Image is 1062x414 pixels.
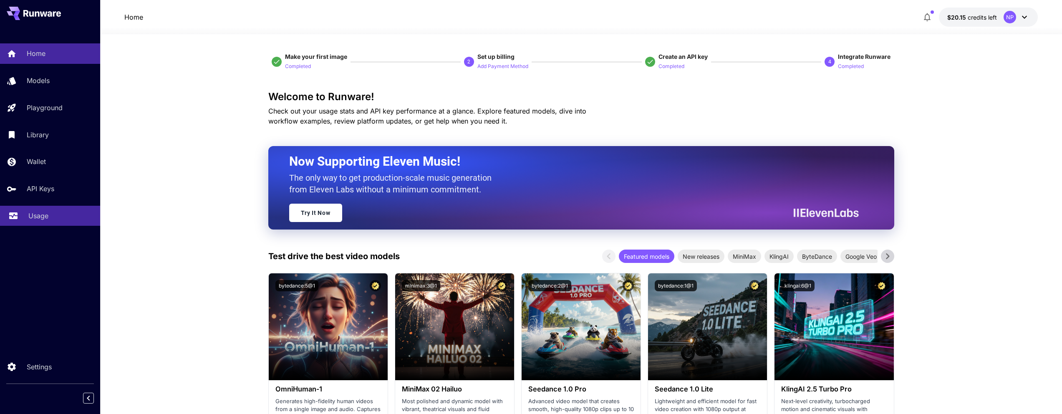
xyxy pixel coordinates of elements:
p: The only way to get production-scale music generation from Eleven Labs without a minimum commitment. [289,172,498,195]
span: KlingAI [764,252,794,261]
img: alt [269,273,388,380]
span: Featured models [619,252,674,261]
div: ByteDance [797,250,837,263]
button: Certified Model – Vetted for best performance and includes a commercial license. [370,280,381,291]
span: Google Veo [840,252,882,261]
span: Set up billing [477,53,515,60]
p: Models [27,76,50,86]
p: Settings [27,362,52,372]
button: minimax:3@1 [402,280,440,291]
p: Completed [838,63,864,71]
span: Make your first image [285,53,347,60]
button: Collapse sidebar [83,393,94,404]
button: bytedance:2@1 [528,280,571,291]
p: Library [27,130,49,140]
button: Certified Model – Vetted for best performance and includes a commercial license. [749,280,760,291]
div: Google Veo [840,250,882,263]
button: Completed [285,61,311,71]
p: Usage [28,211,48,221]
img: alt [395,273,514,380]
a: Try It Now [289,204,342,222]
span: credits left [968,14,997,21]
div: NP [1004,11,1016,23]
span: MiniMax [728,252,761,261]
h3: Seedance 1.0 Pro [528,385,634,393]
div: KlingAI [764,250,794,263]
h3: Seedance 1.0 Lite [655,385,760,393]
span: New releases [678,252,724,261]
h3: Welcome to Runware! [268,91,894,103]
span: $20.15 [947,14,968,21]
p: API Keys [27,184,54,194]
a: Home [124,12,143,22]
div: MiniMax [728,250,761,263]
button: Certified Model – Vetted for best performance and includes a commercial license. [623,280,634,291]
div: Collapse sidebar [89,391,100,406]
button: Certified Model – Vetted for best performance and includes a commercial license. [876,280,887,291]
p: 2 [467,58,470,66]
span: Check out your usage stats and API key performance at a glance. Explore featured models, dive int... [268,107,586,125]
span: ByteDance [797,252,837,261]
p: 4 [828,58,831,66]
div: New releases [678,250,724,263]
button: bytedance:5@1 [275,280,318,291]
nav: breadcrumb [124,12,143,22]
p: Test drive the best video models [268,250,400,263]
span: Integrate Runware [838,53,890,60]
button: klingai:6@1 [781,280,815,291]
button: Completed [658,61,684,71]
h3: OmniHuman‑1 [275,385,381,393]
p: Completed [285,63,311,71]
button: Certified Model – Vetted for best performance and includes a commercial license. [496,280,507,291]
h3: KlingAI 2.5 Turbo Pro [781,385,887,393]
p: Playground [27,103,63,113]
h3: MiniMax 02 Hailuo [402,385,507,393]
img: alt [522,273,641,380]
img: alt [774,273,893,380]
h2: Now Supporting Eleven Music! [289,154,853,169]
button: Add Payment Method [477,61,528,71]
span: Create an API key [658,53,708,60]
p: Wallet [27,157,46,167]
p: Home [27,48,45,58]
p: Add Payment Method [477,63,528,71]
p: Completed [658,63,684,71]
img: alt [648,273,767,380]
div: $20.1541 [947,13,997,22]
button: Completed [838,61,864,71]
button: bytedance:1@1 [655,280,697,291]
div: Featured models [619,250,674,263]
button: $20.1541NP [939,8,1038,27]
